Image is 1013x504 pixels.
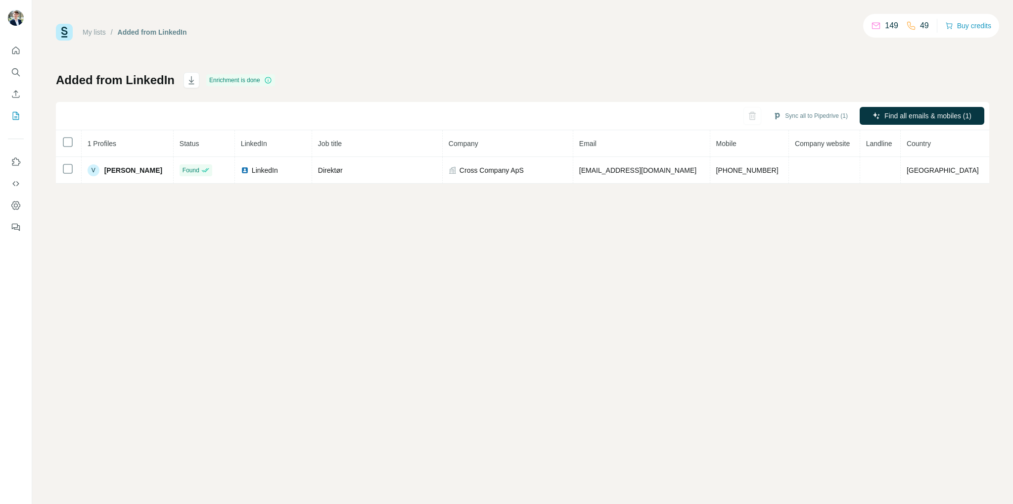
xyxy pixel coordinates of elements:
[8,153,24,171] button: Use Surfe on LinkedIn
[716,140,737,148] span: Mobile
[579,140,597,148] span: Email
[111,27,113,37] li: /
[860,107,984,125] button: Find all emails & mobiles (1)
[104,165,162,175] span: [PERSON_NAME]
[945,19,991,33] button: Buy credits
[83,28,106,36] a: My lists
[56,72,175,88] h1: Added from LinkedIn
[8,42,24,59] button: Quick start
[8,10,24,26] img: Avatar
[920,20,929,32] p: 49
[8,175,24,193] button: Use Surfe API
[206,74,275,86] div: Enrichment is done
[884,111,971,121] span: Find all emails & mobiles (1)
[183,166,199,175] span: Found
[885,20,898,32] p: 149
[8,63,24,81] button: Search
[241,166,249,174] img: LinkedIn logo
[8,218,24,236] button: Feedback
[460,165,524,175] span: Cross Company ApS
[866,140,892,148] span: Landline
[907,140,931,148] span: Country
[8,107,24,125] button: My lists
[118,27,187,37] div: Added from LinkedIn
[795,140,850,148] span: Company website
[8,85,24,103] button: Enrich CSV
[318,140,342,148] span: Job title
[716,166,779,174] span: [PHONE_NUMBER]
[318,166,343,174] span: Direktør
[241,140,267,148] span: LinkedIn
[56,24,73,41] img: Surfe Logo
[449,140,478,148] span: Company
[579,166,696,174] span: [EMAIL_ADDRESS][DOMAIN_NAME]
[766,108,855,123] button: Sync all to Pipedrive (1)
[8,197,24,214] button: Dashboard
[88,164,99,176] div: V
[180,140,199,148] span: Status
[252,165,278,175] span: LinkedIn
[88,140,116,148] span: 1 Profiles
[907,166,979,174] span: [GEOGRAPHIC_DATA]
